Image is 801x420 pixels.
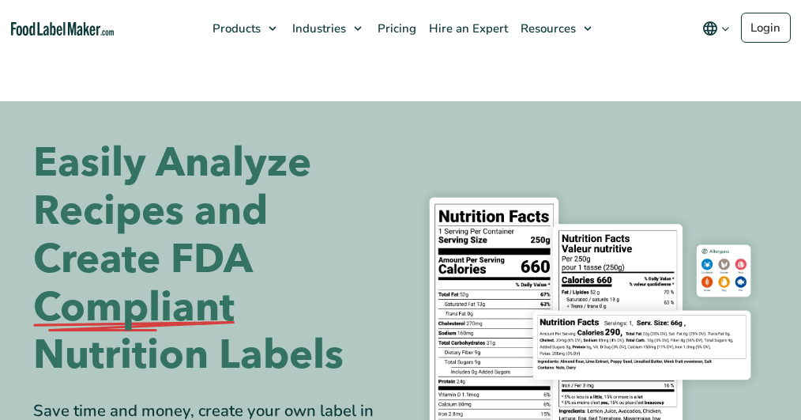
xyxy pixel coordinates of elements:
span: Compliant [33,284,235,332]
span: Resources [516,21,577,36]
span: Products [208,21,262,36]
h1: Easily Analyze Recipes and Create FDA Nutrition Labels [33,139,389,380]
span: Hire an Expert [424,21,510,36]
a: Login [741,13,791,43]
span: Industries [288,21,348,36]
span: Pricing [373,21,418,36]
a: Food Label Maker homepage [11,22,114,36]
button: Change language [691,13,741,44]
